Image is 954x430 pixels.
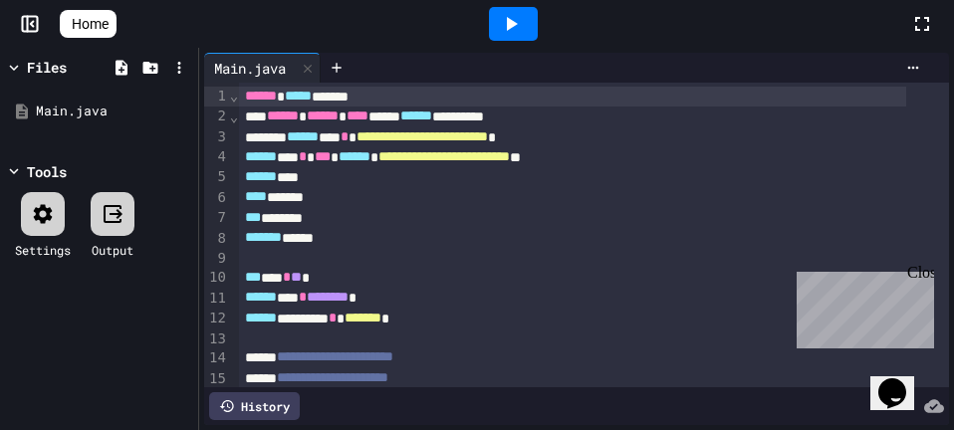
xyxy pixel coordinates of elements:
div: Chat with us now!Close [8,8,137,126]
div: Main.java [204,53,321,83]
div: Output [92,241,133,259]
div: Main.java [204,58,296,79]
div: 15 [204,369,229,389]
div: Settings [15,241,71,259]
div: 10 [204,268,229,288]
iframe: chat widget [789,264,934,348]
div: 7 [204,208,229,228]
div: Tools [27,161,67,182]
div: Main.java [36,102,191,121]
div: History [209,392,300,420]
div: 2 [204,107,229,126]
div: 14 [204,348,229,368]
span: Fold line [229,88,239,104]
span: Fold line [229,108,239,124]
div: 12 [204,309,229,328]
div: 5 [204,167,229,187]
div: 3 [204,127,229,147]
div: 13 [204,329,229,349]
div: 8 [204,229,229,249]
div: 1 [204,87,229,107]
span: Home [72,14,109,34]
div: 11 [204,289,229,309]
div: 6 [204,188,229,208]
iframe: chat widget [870,350,934,410]
div: 9 [204,249,229,269]
div: 4 [204,147,229,167]
a: Home [60,10,117,38]
div: Files [27,57,67,78]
